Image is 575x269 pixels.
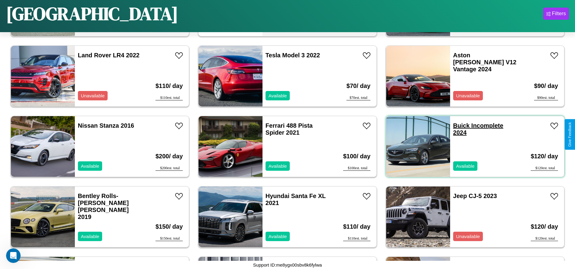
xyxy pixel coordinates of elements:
h3: $ 120 / day [531,147,558,166]
p: Unavailable [81,92,105,100]
h1: [GEOGRAPHIC_DATA] [6,1,178,26]
a: Tesla Model 3 2022 [266,52,320,59]
a: Jeep CJ-5 2023 [453,193,497,199]
button: Filters [543,8,569,20]
a: Land Rover LR4 2022 [78,52,139,59]
p: Available [81,162,99,170]
a: Ferrari 488 Pista Spider 2021 [266,122,313,136]
div: $ 110 est. total [155,96,183,100]
h3: $ 200 / day [155,147,183,166]
p: Available [269,92,287,100]
p: Available [456,162,475,170]
h3: $ 90 / day [534,76,558,96]
h3: $ 120 / day [531,217,558,236]
h3: $ 110 / day [155,76,183,96]
a: Hyundai Santa Fe XL 2021 [266,193,326,206]
a: Aston [PERSON_NAME] V12 Vantage 2024 [453,52,516,72]
div: $ 70 est. total [346,96,370,100]
div: Give Feedback [568,122,572,147]
a: Buick Incomplete 2024 [453,122,503,136]
p: Unavailable [456,232,480,240]
iframe: Intercom live chat [6,248,21,263]
h3: $ 150 / day [155,217,183,236]
p: Available [81,232,99,240]
p: Unavailable [456,92,480,100]
a: Bentley Rolls-[PERSON_NAME] [PERSON_NAME] 2019 [78,193,129,220]
h3: $ 70 / day [346,76,370,96]
div: $ 90 est. total [534,96,558,100]
p: Support ID: me8ygx00sbv8k6fylwa [253,261,322,269]
p: Available [269,232,287,240]
p: Available [269,162,287,170]
div: Filters [552,11,566,17]
div: $ 120 est. total [531,166,558,171]
div: $ 200 est. total [155,166,183,171]
div: $ 150 est. total [155,236,183,241]
a: Nissan Stanza 2016 [78,122,134,129]
h3: $ 110 / day [343,217,370,236]
h3: $ 100 / day [343,147,370,166]
div: $ 120 est. total [531,236,558,241]
div: $ 110 est. total [343,236,370,241]
div: $ 100 est. total [343,166,370,171]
